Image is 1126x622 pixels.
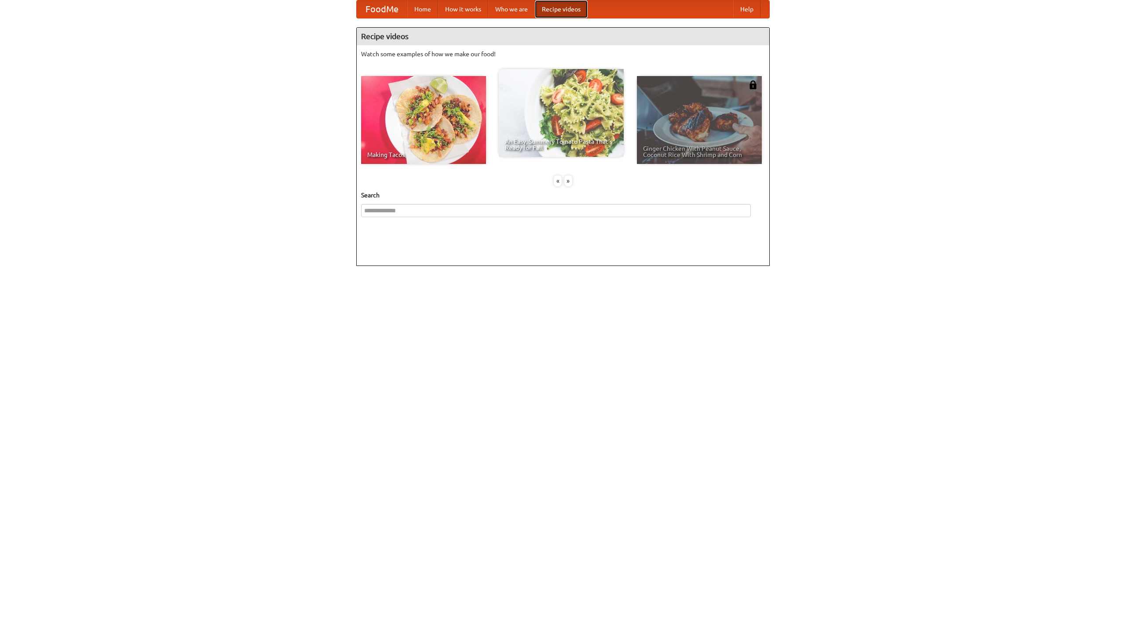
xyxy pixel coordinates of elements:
a: Help [733,0,760,18]
a: Who we are [488,0,535,18]
h4: Recipe videos [357,28,769,45]
a: Making Tacos [361,76,486,164]
a: Home [407,0,438,18]
h5: Search [361,191,765,200]
img: 483408.png [749,80,757,89]
a: FoodMe [357,0,407,18]
p: Watch some examples of how we make our food! [361,50,765,58]
span: Making Tacos [367,152,480,158]
a: An Easy, Summery Tomato Pasta That's Ready for Fall [499,69,624,157]
div: « [554,175,562,186]
a: How it works [438,0,488,18]
a: Recipe videos [535,0,588,18]
span: An Easy, Summery Tomato Pasta That's Ready for Fall [505,138,618,151]
div: » [564,175,572,186]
